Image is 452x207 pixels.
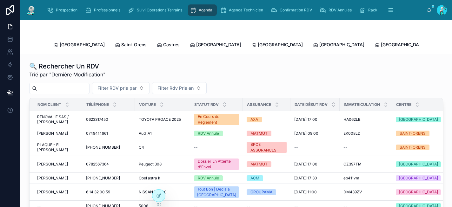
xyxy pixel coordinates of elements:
[269,4,316,16] a: Confirmation RDV
[139,176,160,181] span: Opel astra k
[343,131,361,136] span: EK008LD
[198,158,235,170] div: Dossier En Attente d'Envoi
[139,190,167,195] span: NISSAN NV200
[250,161,268,167] div: MATMUT
[194,131,239,136] a: RDV Annulé
[86,162,109,167] span: 0782567364
[86,145,131,150] a: [PHONE_NUMBER]
[94,8,120,13] span: Professionnels
[139,145,144,150] span: C4
[375,39,426,52] a: [GEOGRAPHIC_DATA]
[126,4,187,16] a: Suivi Opérations Terrains
[247,142,287,153] a: BPCE ASSURANCES
[198,131,219,136] div: RDV Annulé
[368,8,377,13] span: Rack
[86,190,131,195] a: 6 14 32 00 59
[86,117,131,122] a: 0623317450
[86,145,120,150] span: [PHONE_NUMBER]
[45,4,82,16] a: Prospection
[396,145,441,150] a: SAINT-ORENS
[294,162,317,167] span: [DATE] 17:00
[139,162,162,167] span: Peugeot 308
[343,145,388,150] a: --
[343,117,361,122] span: HA062LB
[53,39,105,52] a: [GEOGRAPHIC_DATA]
[56,8,77,13] span: Prospection
[199,8,212,13] span: Agenda
[194,158,239,170] a: Dossier En Attente d'Envoi
[343,162,362,167] span: CZ397TM
[247,102,271,107] span: Assurance
[194,114,239,125] a: En Cours de Règlement
[190,39,241,52] a: [GEOGRAPHIC_DATA]
[139,102,156,107] span: Voiture
[295,102,328,107] span: Date Début RDV
[400,145,426,150] div: SAINT-ORENS
[139,176,186,181] a: Opel astra k
[247,131,287,136] a: MATMUT
[198,175,219,181] div: RDV Annulé
[329,8,352,13] span: RDV Annulés
[25,5,37,15] img: App logo
[294,145,298,150] span: --
[396,102,411,107] span: Centre
[229,8,263,13] span: Agenda Technicien
[294,162,336,167] a: [DATE] 17:00
[396,131,441,136] a: SAINT-ORENS
[258,42,303,48] span: [GEOGRAPHIC_DATA]
[250,175,259,181] div: ACM
[139,190,186,195] a: NISSAN NV200
[37,190,68,195] span: [PERSON_NAME]
[139,117,186,122] a: TOYOTA PROACE 2025
[157,39,180,52] a: Castres
[399,189,438,195] div: [GEOGRAPHIC_DATA]
[139,117,181,122] span: TOYOTA PROACE 2025
[139,131,152,136] span: Audi A1
[319,42,364,48] span: [GEOGRAPHIC_DATA]
[37,131,68,136] span: [PERSON_NAME]
[29,62,105,71] h1: 🔍 Rechercher Un RDV
[37,131,78,136] a: [PERSON_NAME]
[194,186,239,198] a: Tout Bon | Décla à [GEOGRAPHIC_DATA]
[247,161,287,167] a: MATMUT
[37,142,78,152] a: PLAQUE - El [PERSON_NAME]
[399,117,438,122] div: [GEOGRAPHIC_DATA]
[194,175,239,181] a: RDV Annulé
[37,162,68,167] span: [PERSON_NAME]
[250,117,258,122] div: AXA
[294,117,317,122] span: [DATE] 17:00
[37,176,78,181] a: [PERSON_NAME]
[196,42,241,48] span: [GEOGRAPHIC_DATA]
[37,162,78,167] a: [PERSON_NAME]
[396,161,441,167] a: [GEOGRAPHIC_DATA]
[247,189,287,195] a: GROUPAMA
[198,114,235,125] div: En Cours de Règlement
[344,102,380,107] span: Immatriculation
[37,102,61,107] span: Nom Client
[86,131,108,136] span: 0749414961
[396,117,441,122] a: [GEOGRAPHIC_DATA]
[399,161,438,167] div: [GEOGRAPHIC_DATA]
[157,85,194,91] span: Filter Rdv Pris en
[152,82,207,94] button: Select Button
[250,131,268,136] div: MATMUT
[343,176,359,181] span: eb411vm
[343,190,362,195] span: DM439ZV
[343,131,388,136] a: EK008LD
[294,176,317,181] span: [DATE] 17:30
[294,190,317,195] span: [DATE] 11:00
[343,117,388,122] a: HA062LB
[250,189,272,195] div: GROUPAMA
[247,175,287,181] a: ACM
[247,117,287,122] a: AXA
[37,114,78,125] a: RENOVALIE SAS / [PERSON_NAME]
[251,39,303,52] a: [GEOGRAPHIC_DATA]
[294,145,336,150] a: --
[115,39,147,52] a: Saint-Orens
[343,176,388,181] a: eb411vm
[294,176,336,181] a: [DATE] 17:30
[86,131,131,136] a: 0749414961
[396,189,441,195] a: [GEOGRAPHIC_DATA]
